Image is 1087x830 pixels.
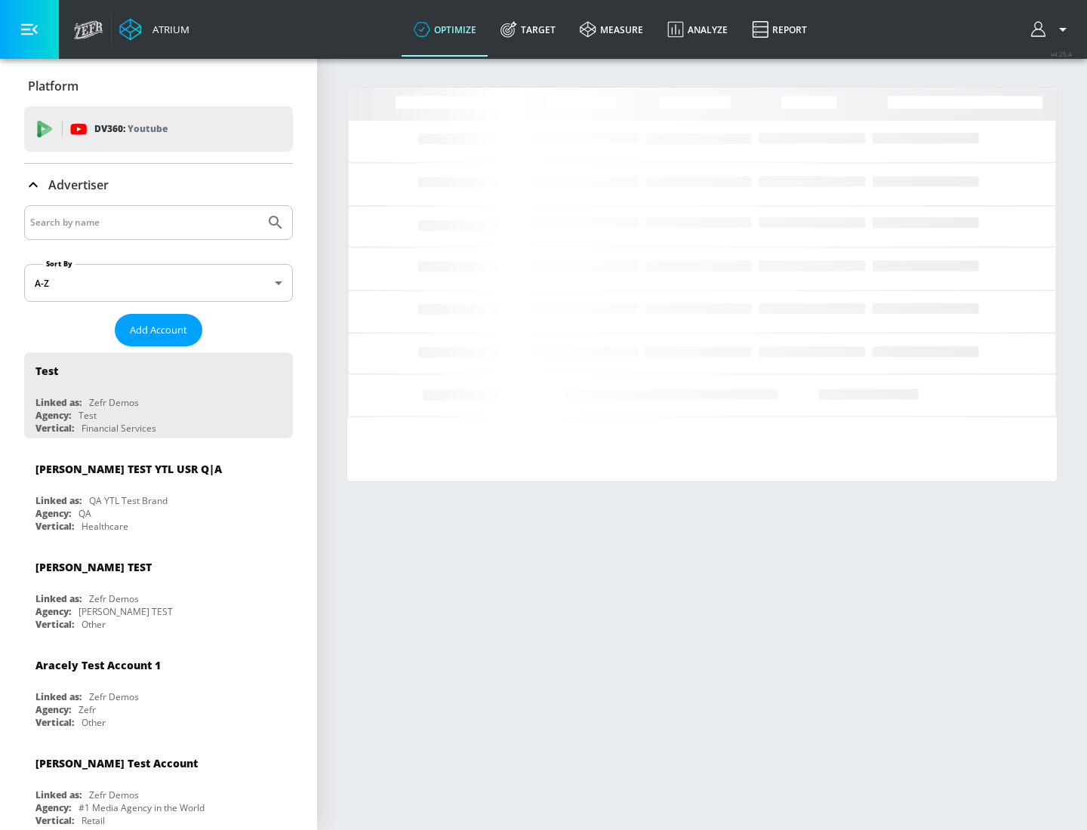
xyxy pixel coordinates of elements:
div: Zefr Demos [89,396,139,409]
div: TestLinked as:Zefr DemosAgency:TestVertical:Financial Services [24,352,293,438]
div: [PERSON_NAME] TESTLinked as:Zefr DemosAgency:[PERSON_NAME] TESTVertical:Other [24,549,293,635]
div: [PERSON_NAME] TEST [79,605,173,618]
div: Healthcare [82,520,128,533]
div: [PERSON_NAME] TEST [35,560,152,574]
span: Add Account [130,321,187,339]
div: Retail [82,814,105,827]
button: Add Account [115,314,202,346]
div: [PERSON_NAME] Test Account [35,756,198,770]
div: Agency: [35,507,71,520]
div: Other [82,716,106,729]
div: Aracely Test Account 1 [35,658,161,672]
div: Vertical: [35,716,74,729]
a: optimize [402,2,488,57]
div: Agency: [35,409,71,422]
a: Atrium [119,18,189,41]
div: Aracely Test Account 1Linked as:Zefr DemosAgency:ZefrVertical:Other [24,647,293,733]
div: Vertical: [35,422,74,435]
div: Linked as: [35,690,82,703]
div: [PERSON_NAME] TEST YTL USR Q|ALinked as:QA YTL Test BrandAgency:QAVertical:Healthcare [24,450,293,536]
div: [PERSON_NAME] TEST YTL USR Q|A [35,462,222,476]
div: Platform [24,65,293,107]
div: QA [79,507,91,520]
a: measure [568,2,655,57]
div: #1 Media Agency in the World [79,801,205,814]
div: DV360: Youtube [24,106,293,152]
div: Linked as: [35,592,82,605]
div: Linked as: [35,494,82,507]
div: Vertical: [35,618,74,631]
label: Sort By [43,259,75,269]
p: Youtube [128,121,168,137]
div: Advertiser [24,164,293,206]
div: Linked as: [35,396,82,409]
div: Vertical: [35,814,74,827]
div: Atrium [146,23,189,36]
div: Zefr Demos [89,788,139,801]
p: DV360: [94,121,168,137]
span: v 4.25.4 [1051,50,1072,58]
div: Test [79,409,97,422]
p: Advertiser [48,177,109,193]
a: Report [740,2,819,57]
div: Financial Services [82,422,156,435]
div: Agency: [35,801,71,814]
a: Analyze [655,2,740,57]
div: Linked as: [35,788,82,801]
div: Agency: [35,605,71,618]
div: Test [35,364,58,378]
div: A-Z [24,264,293,302]
div: Agency: [35,703,71,716]
div: Other [82,618,106,631]
div: Zefr Demos [89,592,139,605]
p: Platform [28,78,79,94]
a: Target [488,2,568,57]
div: QA YTL Test Brand [89,494,168,507]
div: Zefr [79,703,96,716]
div: Zefr Demos [89,690,139,703]
input: Search by name [30,213,259,232]
div: Vertical: [35,520,74,533]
